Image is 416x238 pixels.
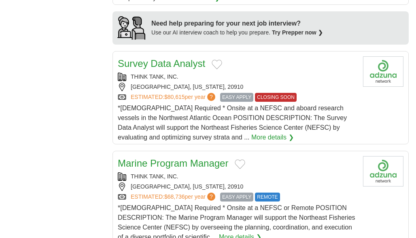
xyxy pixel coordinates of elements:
[207,93,215,101] span: ?
[220,93,253,102] span: EASY APPLY
[118,83,357,91] div: [GEOGRAPHIC_DATA], [US_STATE], 20910
[220,193,253,202] span: EASY APPLY
[255,193,280,202] span: REMOTE
[235,159,245,169] button: Add to favorite jobs
[151,19,323,28] div: Need help preparing for your next job interview?
[212,60,222,69] button: Add to favorite jobs
[118,158,228,169] a: Marine Program Manager
[131,93,217,102] a: ESTIMATED:$80,615per year?
[363,56,403,87] img: Company logo
[251,133,294,142] a: More details ❯
[118,58,205,69] a: Survey Data Analyst
[207,193,215,201] span: ?
[164,193,185,200] span: $68,736
[255,93,297,102] span: CLOSING SOON
[118,73,357,81] div: THINK TANK, INC.
[118,105,347,141] span: *[DEMOGRAPHIC_DATA] Required * Onsite at a NEFSC and aboard research vessels in the Northwest Atl...
[118,182,357,191] div: [GEOGRAPHIC_DATA], [US_STATE], 20910
[363,156,403,187] img: Company logo
[151,28,323,37] div: Use our AI interview coach to help you prepare.
[164,94,185,100] span: $80,615
[131,193,217,202] a: ESTIMATED:$68,736per year?
[118,172,357,181] div: THINK TANK, INC.
[272,29,323,36] a: Try Prepper now ❯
